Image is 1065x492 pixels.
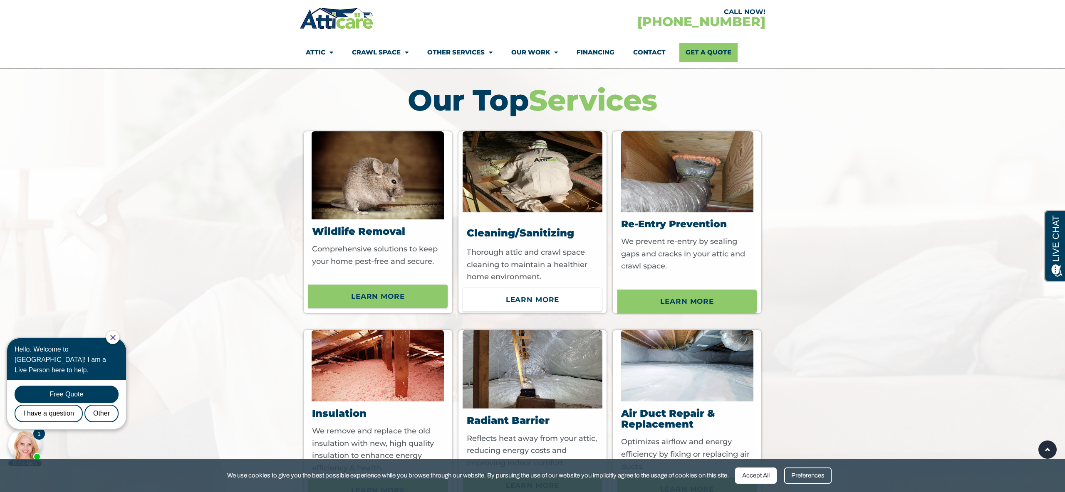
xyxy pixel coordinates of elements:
[506,293,560,307] span: Learn More
[679,43,738,62] a: Get A Quote
[621,436,755,473] p: Optimizes airflow and energy efficiency by fixing or replacing air ducts.
[532,9,765,15] div: CALL NOW!
[467,246,601,283] p: Thorough attic and crawl space cleaning to maintain a healthier home environment.
[352,43,409,62] a: Crawl Space
[467,227,574,239] span: Cleaning/Sanitizing
[621,236,755,285] p: We prevent re-entry by sealing gaps and cracks in your attic and crawl space.
[312,408,446,419] h3: Insulation
[633,43,666,62] a: Contact
[577,43,614,62] a: Financing
[511,43,558,62] a: Our Work
[306,43,759,62] nav: Menu
[735,467,777,484] div: Accept All
[621,219,755,229] h3: Re-Entry Prevention
[467,415,601,426] h3: Radiant Barrier
[312,243,446,280] p: Comprehensive solutions to keep your home pest-free and secure.
[784,467,832,484] div: Preferences
[4,330,137,467] iframe: Chat Invitation
[312,131,444,219] img: Rodent diseases
[660,294,714,308] span: Learn More
[20,7,67,17] span: Opens a chat window
[617,289,757,313] a: Learn More
[312,226,446,237] h3: Wildlife Removal
[529,82,657,118] font: Services
[467,433,601,470] p: Reflects heat away from your attic, reducing energy costs and improving indoor comfort.
[621,408,755,430] h3: Air Duct Repair & Replacement
[308,284,448,308] a: Learn More
[351,289,405,303] span: Learn More
[306,43,333,62] a: Attic
[304,86,761,115] h2: Our Top
[427,43,493,62] a: Other Services
[312,425,446,474] p: We remove and replace the old insulation with new, high quality insulation to enhance energy effi...
[227,470,729,481] span: We use cookies to give you the best possible experience while you browse through our website. By ...
[463,288,603,312] a: Learn More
